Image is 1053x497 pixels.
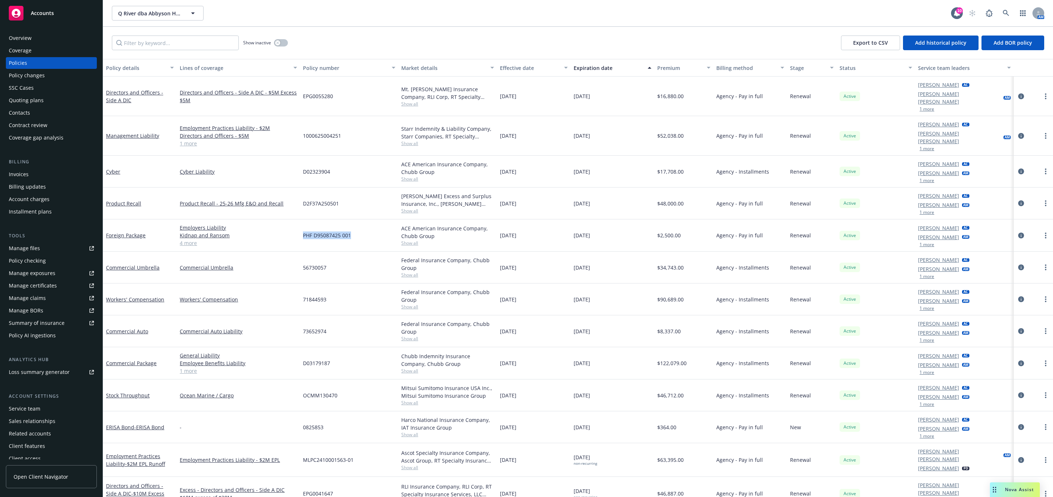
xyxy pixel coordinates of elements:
span: Renewal [790,92,811,100]
button: Add historical policy [903,36,979,50]
div: Federal Insurance Company, Chubb Group [401,320,494,335]
a: more [1041,456,1050,464]
span: Show all [401,140,494,146]
span: - $2M EPL Runoff [125,460,165,467]
div: Related accounts [9,428,51,439]
span: $48,000.00 [657,200,684,207]
span: Active [842,133,857,139]
span: $46,712.00 [657,392,684,399]
a: Start snowing [965,6,980,21]
a: Loss summary generator [6,366,97,378]
div: Policy changes [9,70,45,81]
span: - [180,423,182,431]
span: [DATE] [500,392,516,399]
a: [PERSON_NAME] [918,393,959,401]
div: Sales relationships [9,415,55,427]
div: Tools [6,232,97,240]
span: Open Client Navigator [14,473,68,481]
div: Chubb Indemnity Insurance Company, Chubb Group [401,352,494,368]
div: Lines of coverage [180,64,289,72]
a: Related accounts [6,428,97,439]
span: MLPC2410001563-01 [303,456,354,464]
div: Expiration date [574,64,643,72]
div: Overview [9,32,32,44]
div: Manage claims [9,292,46,304]
a: circleInformation [1017,199,1025,208]
span: [DATE] [574,423,590,431]
a: [PERSON_NAME] [918,224,959,232]
a: 1 more [180,140,297,147]
span: Agency - Pay in full [716,231,763,239]
span: Q River dba Abbyson Home [118,10,182,17]
span: PHF D95087425 001 [303,231,351,239]
div: Client access [9,453,41,464]
span: Agency - Installments [716,359,769,367]
a: Employers Liability [180,224,297,231]
a: Ocean Marine / Cargo [180,392,297,399]
span: 56730057 [303,264,326,271]
div: SSC Cases [9,82,34,94]
a: Policy changes [6,70,97,81]
span: [DATE] [500,264,516,271]
div: Mitsui Sumitomo Insurance USA Inc., Mitsui Sumitomo Insurance Group [401,384,494,400]
span: [DATE] [500,359,516,367]
a: more [1041,423,1050,431]
span: Add BOR policy [994,39,1032,46]
span: Agency - Installments [716,168,769,175]
span: Show all [401,431,494,438]
a: Workers' Compensation [180,296,297,303]
a: [PERSON_NAME] [PERSON_NAME] [918,90,1000,105]
a: Billing updates [6,181,97,193]
div: Billing [6,158,97,166]
a: more [1041,199,1050,208]
span: Agency - Pay in full [716,92,763,100]
span: $364.00 [657,423,676,431]
a: Accounts [6,3,97,23]
a: General Liability [180,352,297,359]
a: [PERSON_NAME] [918,425,959,433]
span: - ERISA Bond [134,424,164,431]
a: Report a Bug [982,6,997,21]
a: Cyber [106,168,120,175]
span: Active [842,328,857,334]
span: Show all [401,400,494,406]
div: Account settings [6,393,97,400]
span: [DATE] [574,200,590,207]
button: Service team leaders [915,59,1013,77]
a: circleInformation [1017,295,1025,304]
div: 10 [956,7,963,14]
button: Status [837,59,915,77]
div: Policy details [106,64,166,72]
span: [DATE] [500,296,516,303]
span: Show all [401,176,494,182]
a: [PERSON_NAME] [PERSON_NAME] [918,130,1000,145]
div: Ascot Specialty Insurance Company, Ascot Group, RT Specialty Insurance Services, LLC (RSG Special... [401,449,494,464]
a: Commercial Package [106,360,157,367]
div: Policy number [303,64,387,72]
a: circleInformation [1017,327,1025,335]
a: [PERSON_NAME] [918,320,959,327]
div: Starr Indemnity & Liability Company, Starr Companies, RT Specialty Insurance Services, LLC (RSG S... [401,125,494,140]
div: Harco National Insurance Company, IAT Insurance Group [401,416,494,431]
div: Policies [9,57,27,69]
div: Federal Insurance Company, Chubb Group [401,288,494,304]
button: Export to CSV [841,36,900,50]
a: Management Liability [106,132,159,139]
div: Billing method [716,64,776,72]
a: 1 more [180,367,297,375]
div: Federal Insurance Company, Chubb Group [401,256,494,272]
a: Employee Benefits Liability [180,359,297,367]
span: Active [842,296,857,303]
span: Nova Assist [1005,486,1034,493]
span: [DATE] [574,392,590,399]
a: Manage exposures [6,267,97,279]
a: circleInformation [1017,456,1025,464]
div: Analytics hub [6,356,97,363]
span: [DATE] [574,132,590,140]
span: Accounts [31,10,54,16]
a: Commercial Auto [106,328,148,335]
a: Overview [6,32,97,44]
a: more [1041,131,1050,140]
div: Coverage [9,45,32,56]
div: ACE American Insurance Company, Chubb Group [401,160,494,176]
